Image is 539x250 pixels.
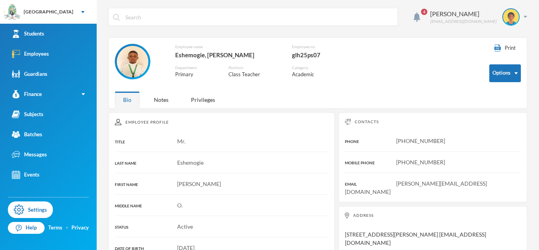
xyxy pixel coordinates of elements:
[71,224,89,232] a: Privacy
[4,4,20,20] img: logo
[430,19,496,24] div: [EMAIL_ADDRESS][DOMAIN_NAME]
[146,91,177,108] div: Notes
[177,159,204,166] span: Eshemogie
[8,201,53,218] a: Settings
[12,30,44,38] div: Students
[292,50,352,60] div: glh25ps07
[396,137,445,144] span: [PHONE_NUMBER]
[183,91,223,108] div: Privileges
[228,65,280,71] div: Position
[489,64,521,82] button: Options
[177,138,185,145] span: Mr.
[345,212,521,218] div: Address
[115,91,140,108] div: Bio
[115,119,328,125] div: Employee Profile
[503,9,519,25] img: STUDENT
[175,71,217,79] div: Primary
[24,8,73,15] div: [GEOGRAPHIC_DATA]
[113,14,120,21] img: search
[345,180,487,195] span: [PERSON_NAME][EMAIL_ADDRESS][DOMAIN_NAME]
[12,50,49,58] div: Employees
[12,171,39,179] div: Events
[489,44,521,53] button: Print
[175,65,217,71] div: Department
[117,46,148,77] img: EMPLOYEE
[12,90,42,98] div: Finance
[228,71,280,79] div: Class Teacher
[175,50,280,60] div: Eshemogie, [PERSON_NAME]
[48,224,62,232] a: Terms
[345,119,521,125] div: Contacts
[66,224,68,232] div: ·
[12,110,43,118] div: Subjects
[292,65,327,71] div: Category
[125,8,393,26] input: Search
[396,159,445,165] span: [PHONE_NUMBER]
[12,150,47,159] div: Messages
[292,71,327,79] div: Academic
[292,44,352,50] div: Employee no.
[430,9,496,19] div: [PERSON_NAME]
[177,180,221,187] span: [PERSON_NAME]
[12,70,47,78] div: Guardians
[8,222,45,234] a: Help
[12,130,42,139] div: Batches
[177,223,193,230] span: Active
[175,44,280,50] div: Employee name
[421,9,427,15] span: 4
[177,202,183,209] span: O.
